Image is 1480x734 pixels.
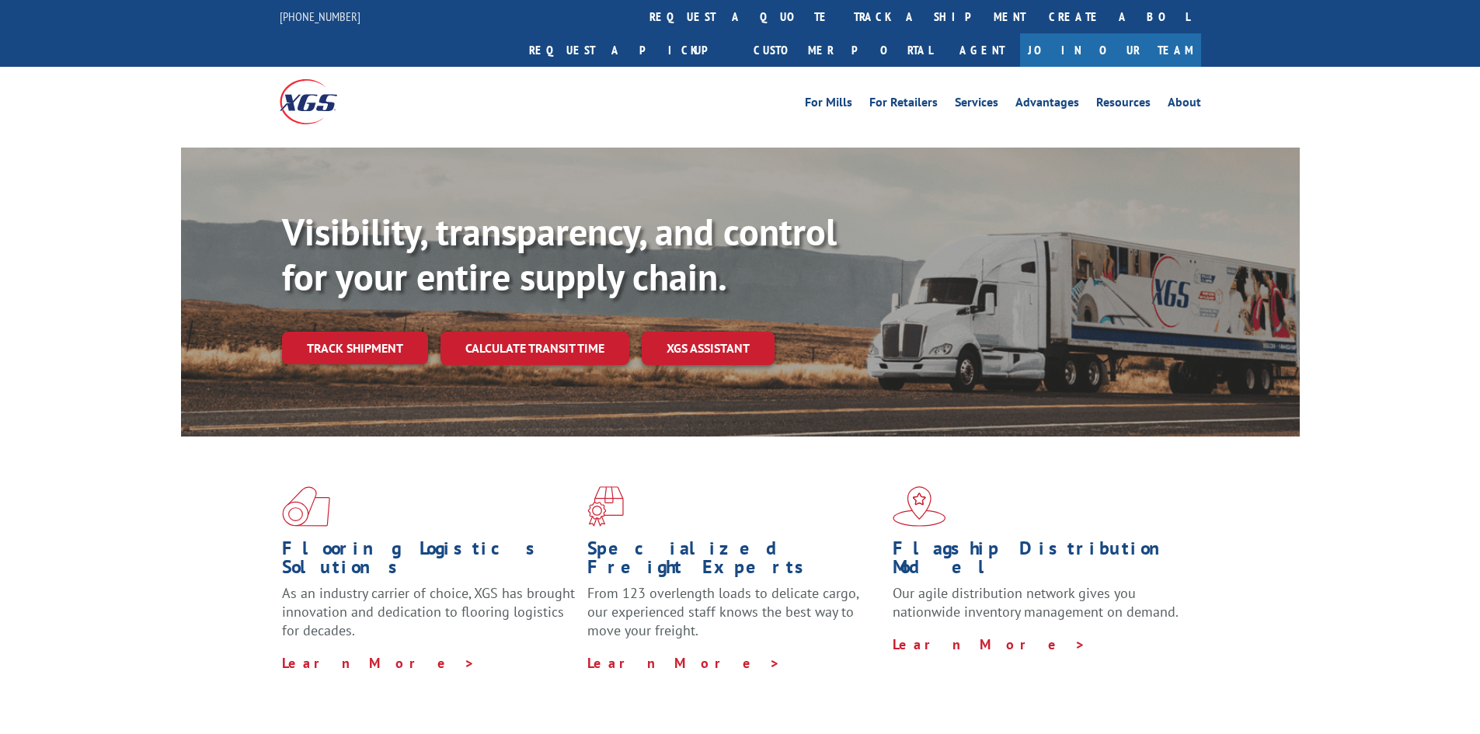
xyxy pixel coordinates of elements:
a: Calculate transit time [441,332,629,365]
a: Learn More > [893,635,1086,653]
span: As an industry carrier of choice, XGS has brought innovation and dedication to flooring logistics... [282,584,575,639]
a: Customer Portal [742,33,944,67]
a: Request a pickup [517,33,742,67]
a: Services [955,96,998,113]
a: Advantages [1015,96,1079,113]
a: Join Our Team [1020,33,1201,67]
a: For Mills [805,96,852,113]
img: xgs-icon-total-supply-chain-intelligence-red [282,486,330,527]
h1: Flooring Logistics Solutions [282,539,576,584]
b: Visibility, transparency, and control for your entire supply chain. [282,207,837,301]
span: Our agile distribution network gives you nationwide inventory management on demand. [893,584,1179,621]
a: XGS ASSISTANT [642,332,775,365]
a: Learn More > [282,654,475,672]
a: About [1168,96,1201,113]
a: [PHONE_NUMBER] [280,9,360,24]
a: Track shipment [282,332,428,364]
a: Learn More > [587,654,781,672]
a: Resources [1096,96,1151,113]
h1: Specialized Freight Experts [587,539,881,584]
img: xgs-icon-flagship-distribution-model-red [893,486,946,527]
p: From 123 overlength loads to delicate cargo, our experienced staff knows the best way to move you... [587,584,881,653]
h1: Flagship Distribution Model [893,539,1186,584]
img: xgs-icon-focused-on-flooring-red [587,486,624,527]
a: For Retailers [869,96,938,113]
a: Agent [944,33,1020,67]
